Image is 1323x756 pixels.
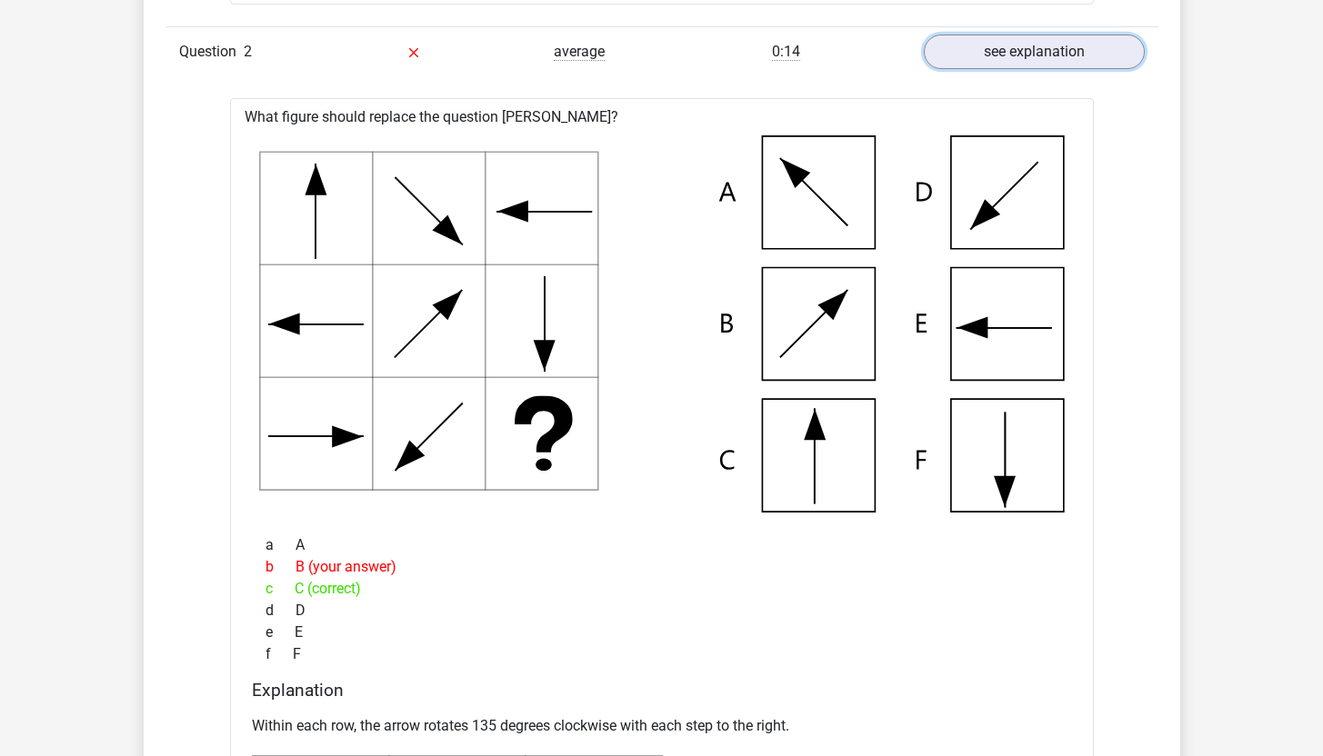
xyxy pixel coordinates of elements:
[924,35,1145,69] a: see explanation
[252,600,1072,622] div: D
[266,622,295,643] span: e
[772,43,800,61] span: 0:14
[554,43,605,61] span: average
[252,622,1072,643] div: E
[252,556,1072,578] div: B (your answer)
[252,534,1072,556] div: A
[266,643,293,665] span: f
[266,556,296,578] span: b
[252,680,1072,701] h4: Explanation
[252,578,1072,600] div: C (correct)
[179,41,244,63] span: Question
[266,534,296,556] span: a
[266,600,296,622] span: d
[252,643,1072,665] div: F
[252,715,1072,737] p: Within each row, the arrow rotates 135 degrees clockwise with each step to the right.
[266,578,295,600] span: c
[244,43,252,60] span: 2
